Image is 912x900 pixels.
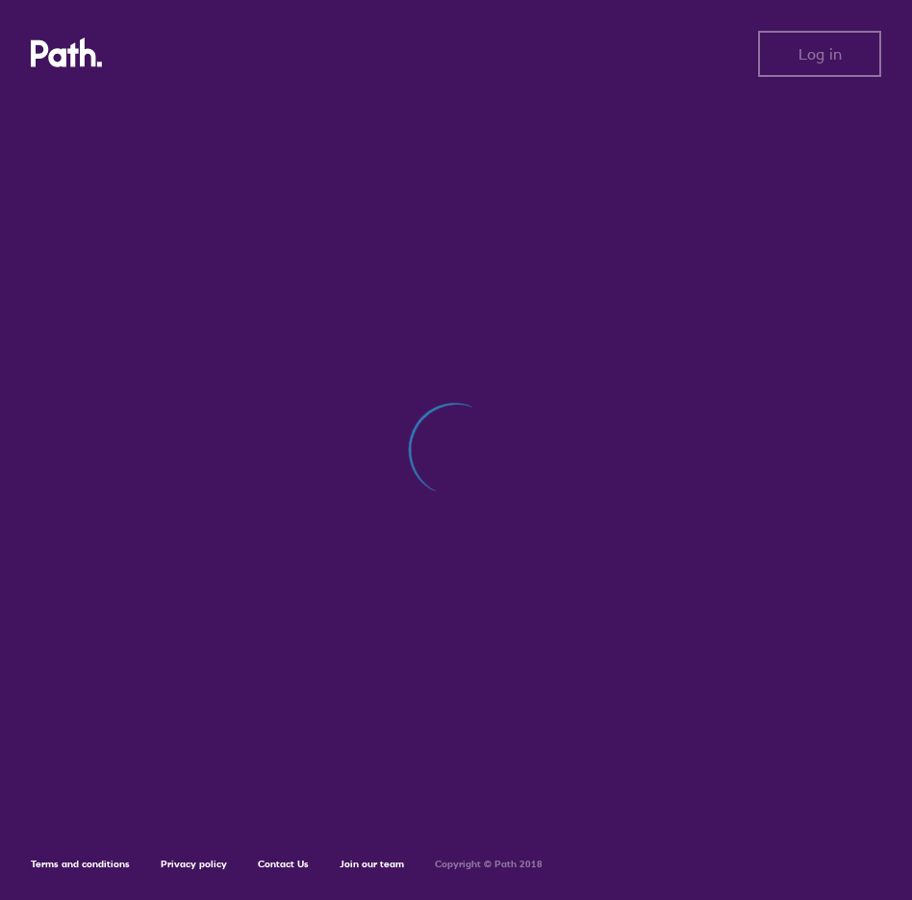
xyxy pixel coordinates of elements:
a: Terms and conditions [31,858,130,870]
h6: Copyright © Path 2018 [435,859,543,870]
span: Log in [798,45,842,62]
button: Log in [758,31,881,77]
a: Join our team [340,858,404,870]
a: Contact Us [258,858,309,870]
a: Privacy policy [161,858,227,870]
